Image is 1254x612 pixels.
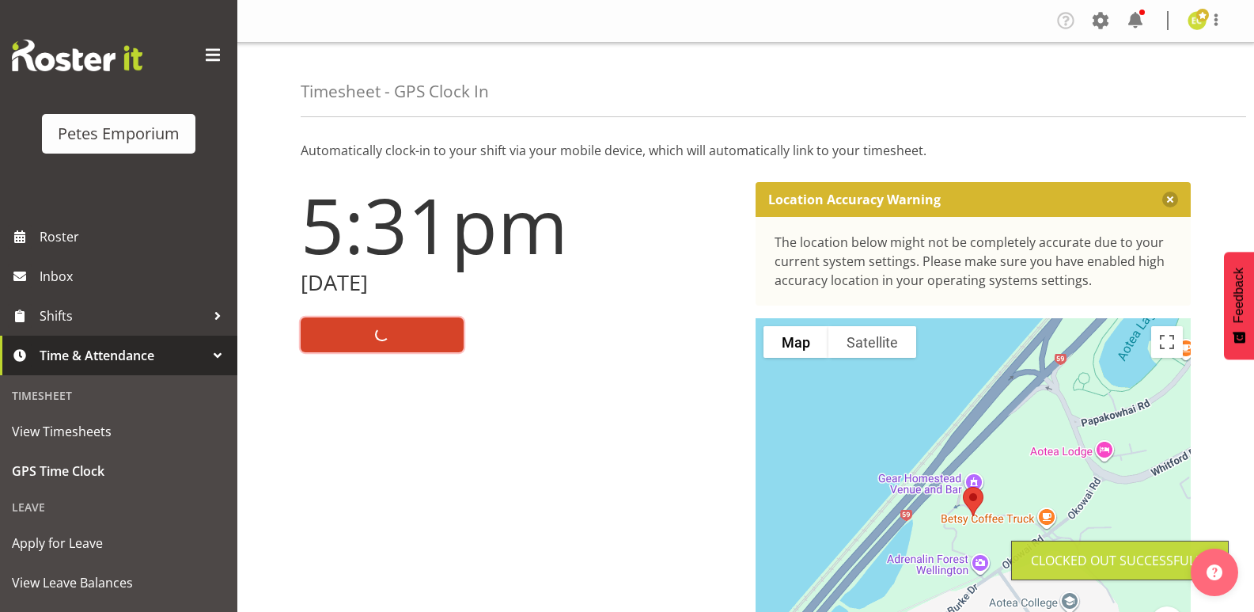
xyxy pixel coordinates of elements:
[4,491,233,523] div: Leave
[58,122,180,146] div: Petes Emporium
[4,563,233,602] a: View Leave Balances
[12,420,225,443] span: View Timesheets
[1188,11,1207,30] img: emma-croft7499.jpg
[40,304,206,328] span: Shifts
[768,192,941,207] p: Location Accuracy Warning
[301,182,737,268] h1: 5:31pm
[1207,564,1222,580] img: help-xxl-2.png
[763,326,828,358] button: Show street map
[12,571,225,595] span: View Leave Balances
[828,326,916,358] button: Show satellite imagery
[1162,192,1178,207] button: Close message
[4,379,233,412] div: Timesheet
[4,523,233,563] a: Apply for Leave
[40,344,206,367] span: Time & Attendance
[12,459,225,483] span: GPS Time Clock
[1232,268,1246,323] span: Feedback
[4,412,233,451] a: View Timesheets
[301,141,1191,160] p: Automatically clock-in to your shift via your mobile device, which will automatically link to you...
[12,40,142,71] img: Rosterit website logo
[40,225,229,249] span: Roster
[301,82,489,101] h4: Timesheet - GPS Clock In
[1151,326,1183,358] button: Toggle fullscreen view
[40,264,229,288] span: Inbox
[1224,252,1254,359] button: Feedback - Show survey
[12,531,225,555] span: Apply for Leave
[775,233,1173,290] div: The location below might not be completely accurate due to your current system settings. Please m...
[1031,551,1209,570] div: Clocked out Successfully
[301,271,737,295] h2: [DATE]
[4,451,233,491] a: GPS Time Clock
